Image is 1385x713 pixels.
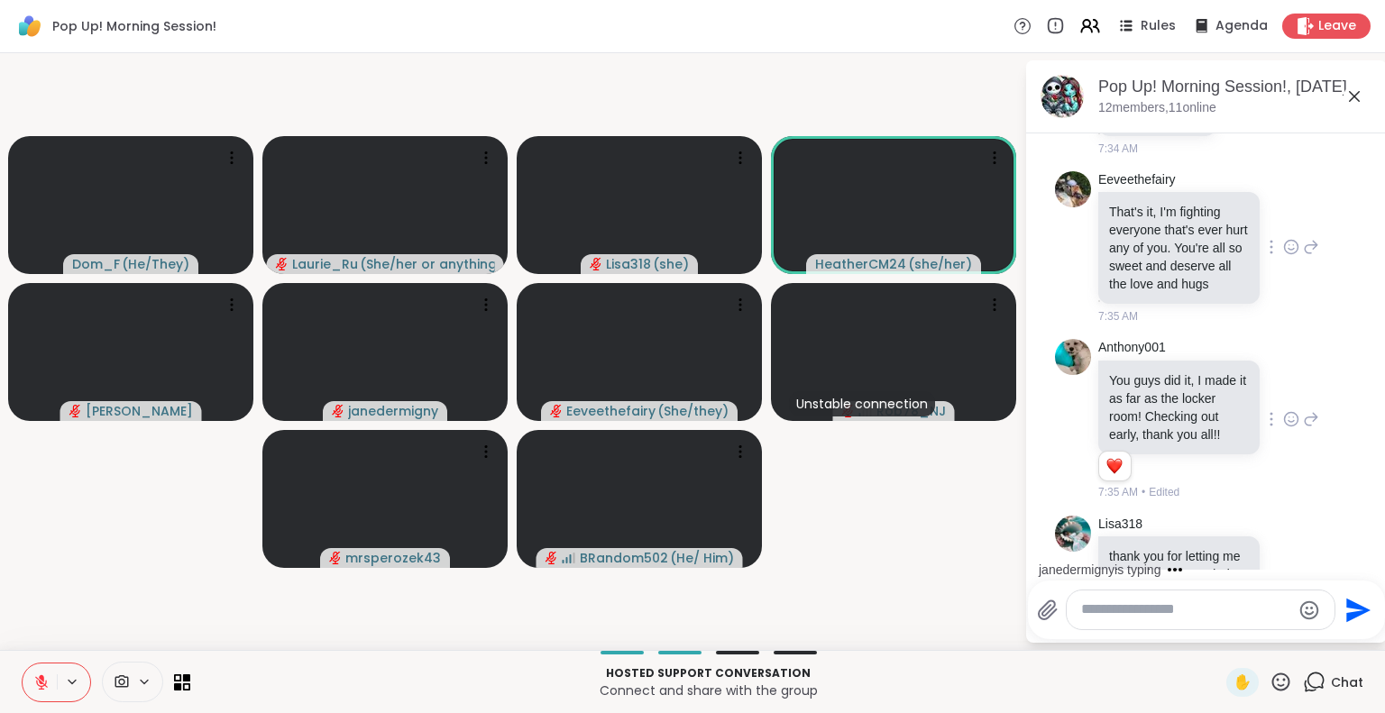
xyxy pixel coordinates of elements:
[69,405,82,417] span: audio-muted
[1098,484,1138,500] span: 7:35 AM
[1098,76,1372,98] div: Pop Up! Morning Session!, [DATE]
[789,391,935,416] div: Unstable connection
[1098,339,1166,357] a: Anthony001
[580,549,668,567] span: BRandom502
[1109,203,1249,293] p: That's it, I'm fighting everyone that's ever hurt any of you. You're all so sweet and deserve all...
[653,255,689,273] span: ( she )
[1215,17,1268,35] span: Agenda
[1055,339,1091,375] img: https://sharewell-space-live.sfo3.digitaloceanspaces.com/user-generated/0b0a3b37-c5cb-4055-adc0-d...
[1098,516,1142,534] a: Lisa318
[201,665,1215,681] p: Hosted support conversation
[276,258,289,270] span: audio-muted
[1055,516,1091,552] img: https://sharewell-space-live.sfo3.digitaloceanspaces.com/user-generated/94f9971b-ca6f-4186-bcd3-a...
[657,402,729,420] span: ( She/they )
[1298,599,1320,621] button: Emoji picker
[1142,484,1145,500] span: •
[1098,99,1216,117] p: 12 members, 11 online
[1109,547,1249,619] p: thank you for letting me share. i really needed to get that out and i'm glad i did
[670,549,734,567] span: ( He/ Him )
[1141,17,1176,35] span: Rules
[201,681,1215,699] p: Connect and share with the group
[122,255,189,273] span: ( He/They )
[815,255,906,273] span: HeatherCM24
[566,402,656,420] span: Eeveethefairy
[606,255,651,273] span: Lisa318
[1039,561,1160,579] div: janedermigny is typing
[908,255,972,273] span: ( she/her )
[1098,141,1138,157] span: 7:34 AM
[292,255,358,273] span: Laurie_Ru
[345,549,441,567] span: mrsperozek43
[1099,452,1131,480] div: Reaction list
[546,552,558,564] span: audio-muted
[1098,308,1138,325] span: 7:35 AM
[1055,171,1091,207] img: https://sharewell-space-live.sfo3.digitaloceanspaces.com/user-generated/d1e65333-2a9f-4ee3-acf4-3...
[550,405,563,417] span: audio-muted
[590,258,602,270] span: audio-muted
[1234,672,1252,693] span: ✋
[86,402,193,420] span: [PERSON_NAME]
[332,405,344,417] span: audio-muted
[1109,371,1249,443] p: You guys did it, I made it as far as the locker room! Checking out early, thank you all!!
[1318,17,1356,35] span: Leave
[1081,600,1291,619] textarea: Type your message
[1331,673,1363,691] span: Chat
[1041,75,1084,118] img: Pop Up! Morning Session!, Oct 13
[1149,484,1179,500] span: Edited
[348,402,438,420] span: janedermigny
[1098,171,1176,189] a: Eeveethefairy
[72,255,120,273] span: Dom_F
[52,17,216,35] span: Pop Up! Morning Session!
[1335,590,1376,630] button: Send
[1105,459,1124,473] button: Reactions: love
[360,255,495,273] span: ( She/her or anything else )
[329,552,342,564] span: audio-muted
[14,11,45,41] img: ShareWell Logomark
